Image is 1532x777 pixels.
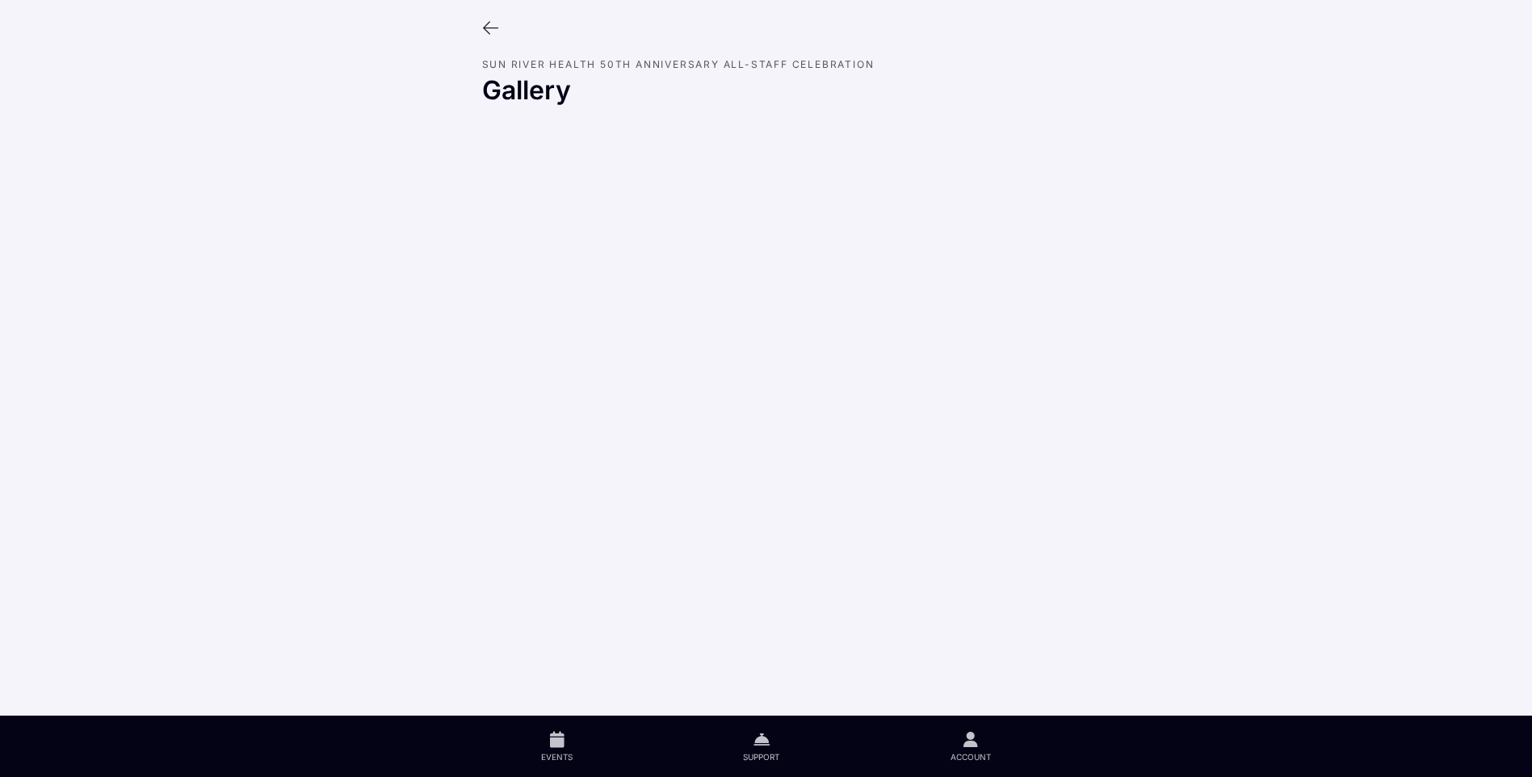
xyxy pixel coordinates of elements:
a: Events [456,716,658,777]
div: Gallery [482,75,1051,106]
span: Support [743,751,779,762]
a: Account [865,716,1076,777]
div: Sun River Health 50th Anniversary All-Staff Celebration [482,60,1051,69]
span: Events [541,751,573,762]
a: Support [658,716,865,777]
span: Account [951,751,991,762]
